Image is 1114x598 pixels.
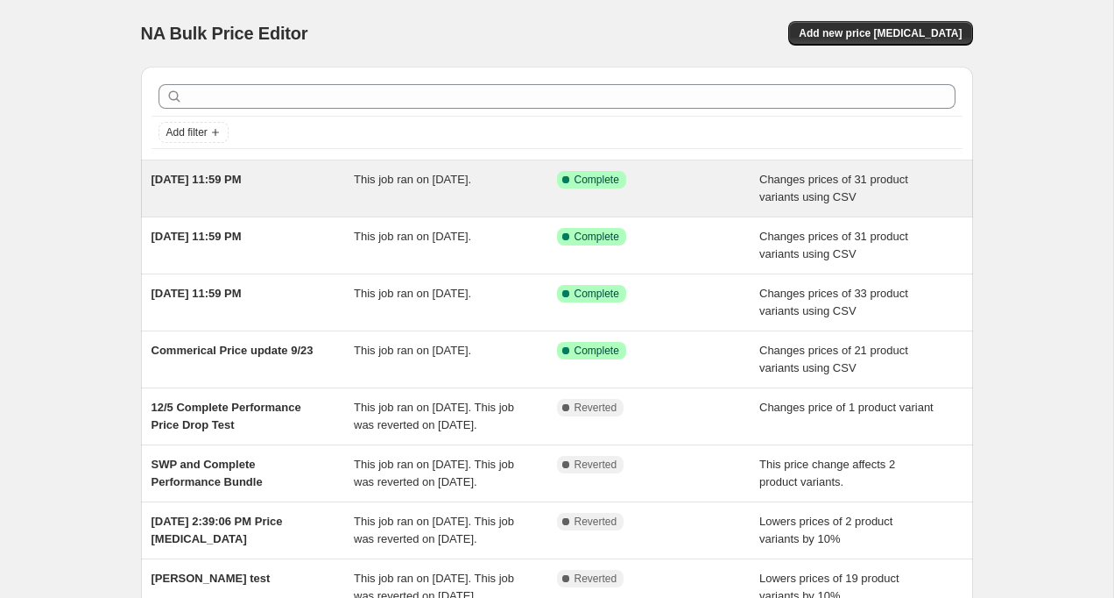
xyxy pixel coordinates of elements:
[152,572,271,585] span: [PERSON_NAME] test
[152,230,242,243] span: [DATE] 11:59 PM
[575,287,619,301] span: Complete
[575,572,617,586] span: Reverted
[759,344,908,374] span: Changes prices of 21 product variants using CSV
[759,287,908,317] span: Changes prices of 33 product variants using CSV
[575,515,617,529] span: Reverted
[759,515,892,545] span: Lowers prices of 2 product variants by 10%
[152,344,314,357] span: Commerical Price update 9/23
[759,401,934,414] span: Changes price of 1 product variant
[152,287,242,300] span: [DATE] 11:59 PM
[159,122,229,143] button: Add filter
[141,24,308,43] span: NA Bulk Price Editor
[354,344,471,357] span: This job ran on [DATE].
[152,515,283,545] span: [DATE] 2:39:06 PM Price [MEDICAL_DATA]
[759,458,895,488] span: This price change affects 2 product variants.
[575,344,619,358] span: Complete
[575,230,619,244] span: Complete
[354,458,514,488] span: This job ran on [DATE]. This job was reverted on [DATE].
[354,173,471,186] span: This job ran on [DATE].
[575,401,617,415] span: Reverted
[354,515,514,545] span: This job ran on [DATE]. This job was reverted on [DATE].
[575,173,619,187] span: Complete
[575,458,617,472] span: Reverted
[152,458,263,488] span: SWP and Complete Performance Bundle
[166,125,208,139] span: Add filter
[759,230,908,260] span: Changes prices of 31 product variants using CSV
[354,401,514,431] span: This job ran on [DATE]. This job was reverted on [DATE].
[788,21,972,46] button: Add new price [MEDICAL_DATA]
[354,287,471,300] span: This job ran on [DATE].
[799,26,962,40] span: Add new price [MEDICAL_DATA]
[152,401,301,431] span: 12/5 Complete Performance Price Drop Test
[354,230,471,243] span: This job ran on [DATE].
[759,173,908,203] span: Changes prices of 31 product variants using CSV
[152,173,242,186] span: [DATE] 11:59 PM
